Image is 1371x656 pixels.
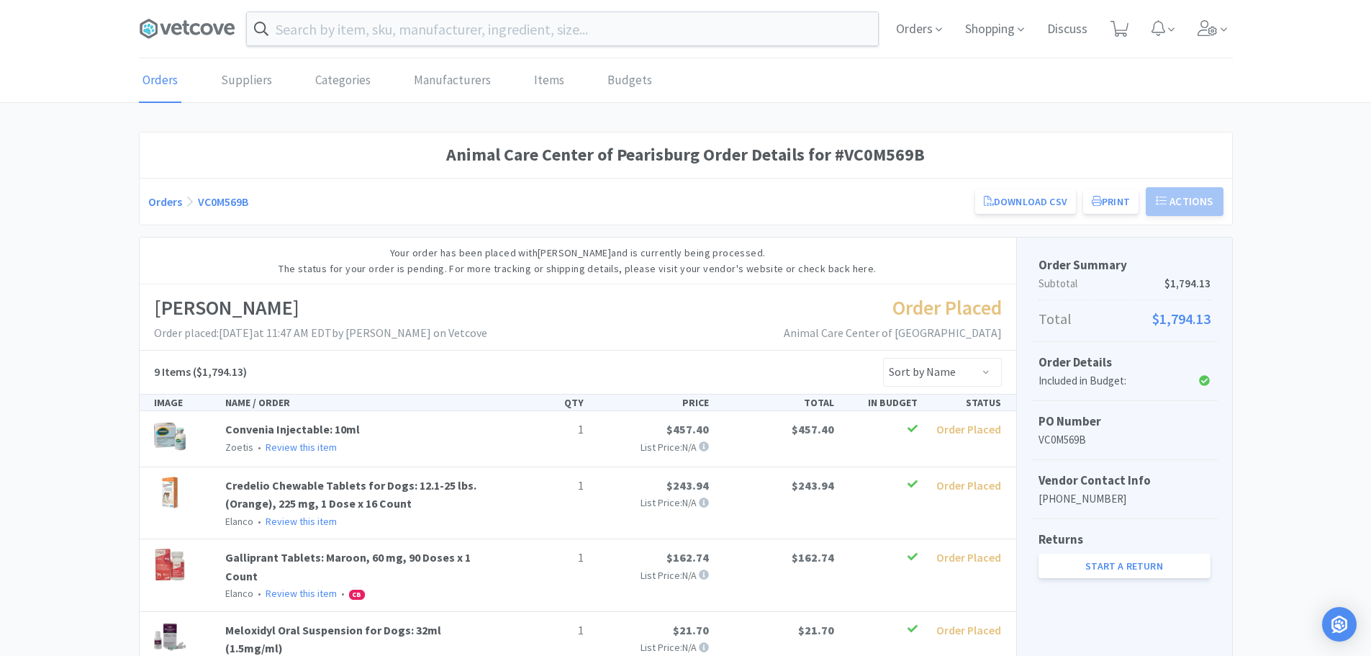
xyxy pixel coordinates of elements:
p: Order placed: [DATE] at 11:47 AM EDT by [PERSON_NAME] on Vetcove [154,324,487,343]
div: Included in Budget: [1039,372,1153,390]
a: Discuss [1041,23,1093,36]
span: Order Placed [936,623,1001,637]
a: Meloxidyl Oral Suspension for Dogs: 32ml (1.5mg/ml) [225,623,441,656]
p: Total [1039,307,1211,331]
div: Open Intercom Messenger [1322,607,1357,642]
h5: ($1,794.13) [154,363,247,382]
p: List Price: N/A [595,639,709,655]
p: List Price: N/A [595,567,709,583]
span: Order Placed [936,478,1001,493]
span: CB [350,590,364,599]
span: $457.40 [666,422,709,436]
button: Print [1083,189,1139,214]
a: Credelio Chewable Tablets for Dogs: 12.1-25 lbs. (Orange), 225 mg, 1 Dose x 16 Count [225,478,476,511]
a: Items [530,59,568,103]
div: TOTAL [715,395,840,410]
span: $1,794.13 [1164,275,1211,292]
p: List Price: N/A [595,495,709,511]
span: $162.74 [666,550,709,565]
p: 1 [512,621,584,640]
a: Review this item [266,441,337,454]
div: STATUS [923,395,1007,410]
p: 1 [512,549,584,567]
a: Review this item [266,587,337,600]
p: Subtotal [1039,275,1211,292]
p: [PHONE_NUMBER] [1039,490,1211,508]
span: Elanco [225,587,253,600]
a: Categories [312,59,374,103]
p: 1 [512,421,584,439]
span: Order Placed [892,295,1002,320]
a: Review this item [266,515,337,528]
div: QTY [506,395,589,410]
div: NAME / ORDER [220,395,506,410]
a: Start a Return [1039,554,1211,578]
h5: PO Number [1039,412,1211,431]
a: Budgets [604,59,656,103]
span: $162.74 [792,550,834,565]
span: $21.70 [673,623,709,637]
p: List Price: N/A [595,439,709,455]
p: 1 [512,477,584,495]
p: VC0M569B [1039,431,1211,449]
span: Order Placed [936,422,1001,436]
span: $243.94 [792,478,834,493]
h1: Animal Care Center of Pearisburg Order Details for #VC0M569B [148,141,1223,169]
a: Orders [148,194,182,209]
p: Animal Care Center of [GEOGRAPHIC_DATA] [784,324,1002,343]
a: Download CSV [975,189,1076,214]
span: Elanco [225,515,253,528]
span: • [255,441,263,454]
div: Your order has been placed with [PERSON_NAME] and is currently being processed. The status for yo... [140,238,1016,285]
div: IN BUDGET [840,395,923,410]
img: 879e3bdde2d147b99dc3f2adf8429b65_207378.jpeg [154,549,186,580]
div: PRICE [589,395,715,410]
img: 617f84c20c47403c8fbedf56ba64c5b8_169359.jpeg [154,421,186,452]
span: • [255,587,263,600]
a: Galliprant Tablets: Maroon, 60 mg, 90 Doses x 1 Count [225,550,471,583]
span: $457.40 [792,422,834,436]
span: $1,794.13 [1152,307,1211,331]
h5: Vendor Contact Info [1039,471,1211,490]
img: e9a4818ea980423e811228576aa4dbe2_377957.jpeg [154,621,186,653]
h1: [PERSON_NAME] [154,292,487,324]
a: Orders [139,59,181,103]
span: • [339,587,347,600]
div: IMAGE [148,395,220,410]
h5: Order Details [1039,353,1211,372]
span: • [255,515,263,528]
span: $21.70 [798,623,834,637]
a: Manufacturers [410,59,494,103]
a: VC0M569B [198,194,248,209]
h5: Order Summary [1039,256,1211,275]
span: Order Placed [936,550,1001,565]
span: 9 Items [154,364,191,379]
img: 23075d783d234533aee6c122bd5cac9f_233564.jpeg [154,477,186,508]
span: $243.94 [666,478,709,493]
span: Zoetis [225,441,253,454]
a: Convenia Injectable: 10ml [225,422,360,436]
input: Search by item, sku, manufacturer, ingredient, size... [247,12,878,45]
h5: Returns [1039,530,1211,549]
a: Suppliers [217,59,276,103]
